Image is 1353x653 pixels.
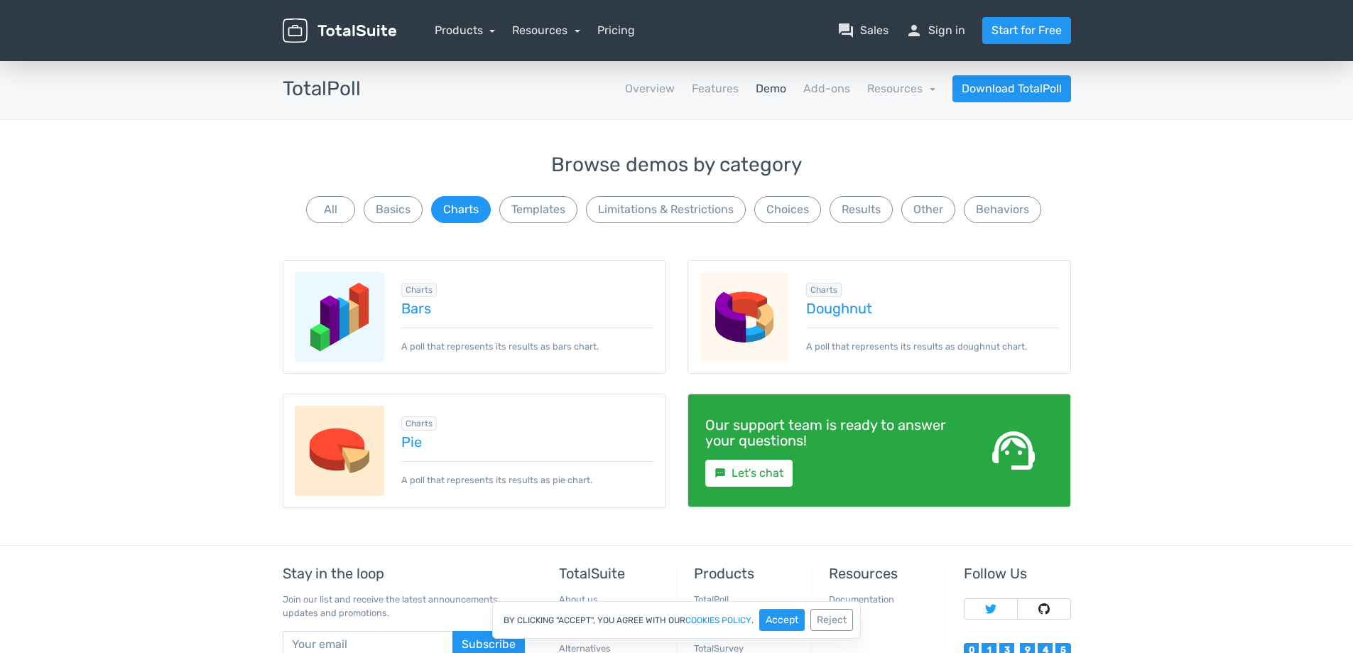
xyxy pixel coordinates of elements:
p: A poll that represents its results as pie chart. [401,461,654,487]
h3: TotalPoll [283,78,361,100]
a: Add-ons [803,80,850,97]
h5: Follow Us [964,566,1070,581]
button: Results [830,196,893,223]
a: Pricing [597,22,635,39]
button: Choices [754,196,821,223]
img: charts-doughnut.png [700,272,790,362]
a: Features [692,80,739,97]
button: All [306,196,355,223]
p: A poll that represents its results as doughnut chart. [806,328,1059,353]
button: Accept [759,609,805,631]
h4: Our support team is ready to answer your questions! [705,417,952,448]
p: A poll that represents its results as bars chart. [401,328,654,353]
a: About us [559,594,598,605]
button: Reject [810,609,853,631]
h3: Browse demos by category [283,154,1071,176]
button: Charts [431,196,491,223]
span: Browse all in Charts [806,283,842,297]
h5: Products [694,566,800,581]
button: Basics [364,196,423,223]
a: Download TotalPoll [952,75,1071,102]
a: Resources [867,82,935,95]
h5: Resources [829,566,935,581]
a: Pie [401,434,654,450]
a: Resources [512,23,580,37]
button: Other [901,196,955,223]
p: Join our list and receive the latest announcements, updates and promotions. [283,593,525,620]
a: Overview [625,80,675,97]
a: cookies policy [685,616,751,625]
h5: TotalSuite [559,566,665,581]
div: By clicking "Accept", you agree with our . [492,601,861,639]
span: Browse all in Charts [401,416,437,431]
span: support_agent [988,425,1039,476]
span: question_answer [837,22,854,39]
img: TotalSuite for WordPress [283,18,396,43]
a: Products [435,23,496,37]
a: Doughnut [806,301,1059,316]
a: smsLet's chat [705,460,793,487]
a: TotalPoll [694,594,729,605]
button: Templates [499,196,577,223]
img: charts-pie.png [295,406,385,496]
a: personSign in [906,22,965,39]
small: sms [714,468,726,479]
a: Documentation [829,594,894,605]
img: charts-bars.png [295,272,385,362]
button: Limitations & Restrictions [586,196,746,223]
a: question_answerSales [837,22,889,39]
a: Bars [401,301,654,316]
span: Browse all in Charts [401,283,437,297]
button: Behaviors [964,196,1041,223]
a: Demo [756,80,786,97]
a: Start for Free [982,17,1071,44]
h5: Stay in the loop [283,566,525,581]
span: person [906,22,923,39]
